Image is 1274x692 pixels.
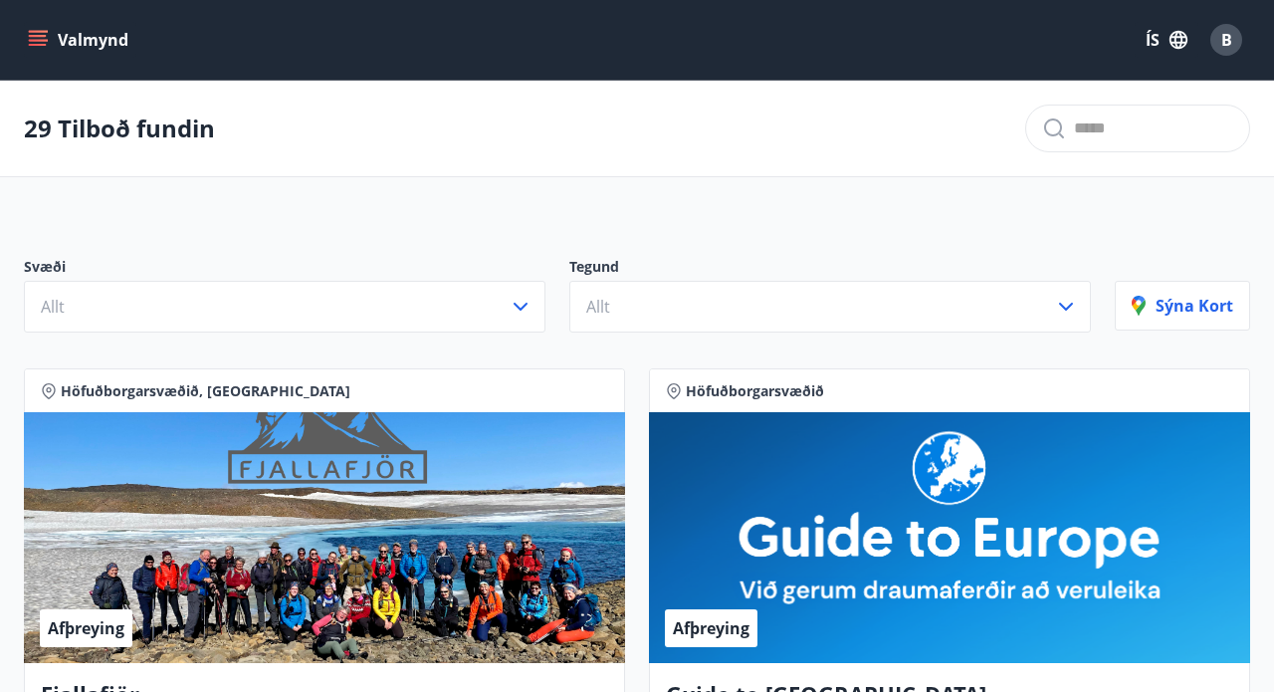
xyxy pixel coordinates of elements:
button: Allt [569,281,1091,333]
p: 29 Tilboð fundin [24,112,215,145]
button: Allt [24,281,545,333]
span: Afþreying [48,617,124,639]
p: Sýna kort [1132,295,1233,317]
span: Allt [41,296,65,318]
p: Svæði [24,257,545,281]
button: Sýna kort [1115,281,1250,331]
p: Tegund [569,257,1091,281]
button: B [1202,16,1250,64]
span: Afþreying [673,617,749,639]
span: Höfuðborgarsvæðið, [GEOGRAPHIC_DATA] [61,381,350,401]
button: menu [24,22,136,58]
span: Allt [586,296,610,318]
span: B [1221,29,1232,51]
button: ÍS [1135,22,1198,58]
span: Höfuðborgarsvæðið [686,381,824,401]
